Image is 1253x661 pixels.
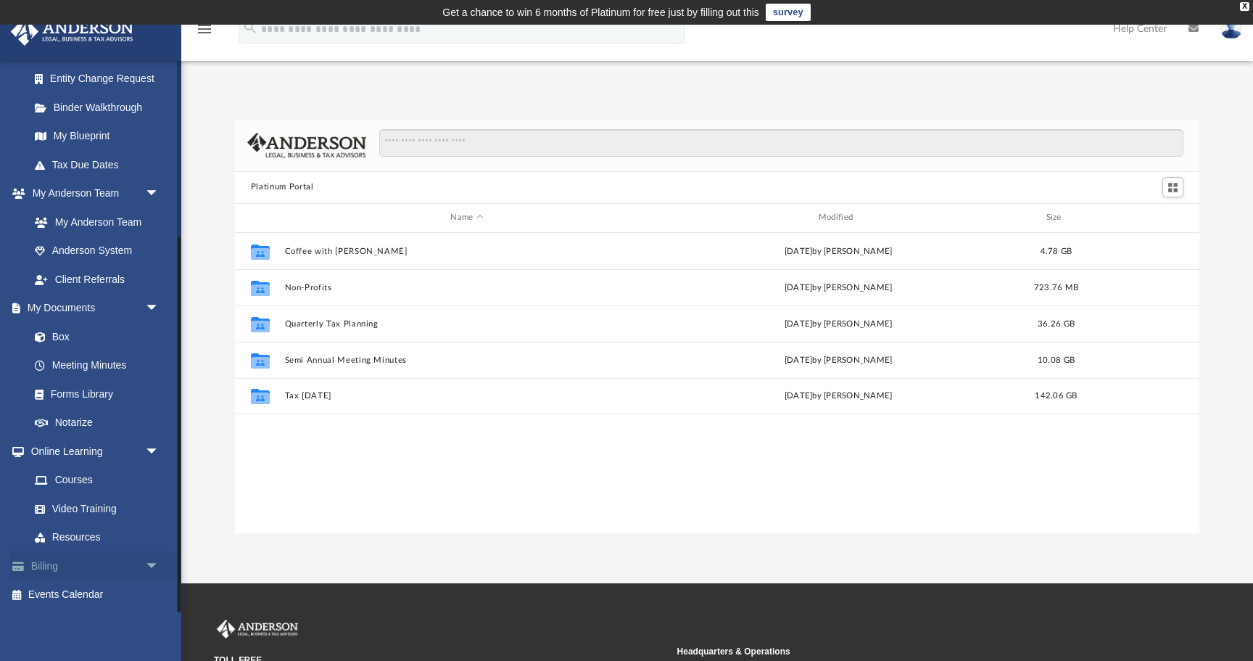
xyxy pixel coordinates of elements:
a: My Documentsarrow_drop_down [10,294,174,323]
span: 4.78 GB [1040,247,1072,255]
div: id [241,211,278,224]
div: Name [284,211,649,224]
div: [DATE] by [PERSON_NAME] [656,353,1020,366]
a: Entity Change Request [20,65,181,94]
img: Anderson Advisors Platinum Portal [214,620,301,639]
span: 142.06 GB [1035,392,1077,400]
a: Resources [20,523,174,552]
div: close [1240,2,1249,11]
a: My Anderson Team [20,208,167,237]
a: Forms Library [20,379,167,408]
a: survey [766,4,811,21]
input: Search files and folders [379,129,1184,157]
a: Billingarrow_drop_down [10,551,181,580]
button: Coffee with [PERSON_NAME] [284,247,649,256]
i: search [242,20,258,36]
img: User Pic [1220,18,1242,39]
a: Video Training [20,494,167,523]
button: Switch to Grid View [1162,177,1184,197]
a: Notarize [20,408,174,438]
span: 723.76 MB [1034,283,1078,291]
button: Tax [DATE] [284,391,649,401]
div: [DATE] by [PERSON_NAME] [656,245,1020,258]
div: [DATE] by [PERSON_NAME] [656,317,1020,330]
button: Non-Profits [284,283,649,292]
a: My Blueprint [20,122,174,151]
img: Anderson Advisors Platinum Portal [7,17,138,46]
button: Platinum Portal [251,181,314,194]
a: menu [196,28,213,38]
a: Binder Walkthrough [20,93,181,122]
div: [DATE] by [PERSON_NAME] [656,281,1020,294]
div: Get a chance to win 6 months of Platinum for free just by filling out this [442,4,759,21]
div: Modified [656,211,1021,224]
i: menu [196,20,213,38]
a: Meeting Minutes [20,351,174,380]
a: Client Referrals [20,265,174,294]
a: Box [20,322,167,351]
div: grid [235,233,1199,534]
a: Anderson System [20,237,174,266]
button: Semi Annual Meeting Minutes [284,356,649,365]
span: arrow_drop_down [145,179,174,209]
a: Events Calendar [10,580,181,609]
small: Headquarters & Operations [677,645,1130,658]
span: 10.08 GB [1038,356,1075,364]
a: My Anderson Teamarrow_drop_down [10,179,174,208]
a: Courses [20,466,174,495]
a: Tax Due Dates [20,150,181,179]
div: [DATE] by [PERSON_NAME] [656,390,1020,403]
span: arrow_drop_down [145,294,174,324]
span: 36.26 GB [1038,319,1075,327]
a: Online Learningarrow_drop_down [10,437,174,466]
div: Size [1027,211,1085,224]
div: id [1091,211,1193,224]
span: arrow_drop_down [145,437,174,467]
button: Quarterly Tax Planning [284,319,649,329]
span: arrow_drop_down [145,551,174,581]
